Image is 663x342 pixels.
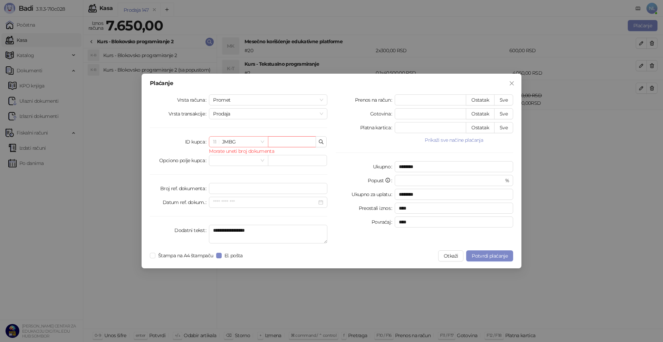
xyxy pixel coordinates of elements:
[370,108,395,119] label: Gotovina
[494,108,513,119] button: Sve
[222,252,246,259] span: El. pošta
[506,78,517,89] button: Close
[472,253,508,259] span: Potvrdi plaćanje
[395,136,513,144] button: Prikaži sve načine plaćanja
[177,94,209,105] label: Vrsta računa
[209,225,327,243] textarea: Dodatni tekst
[213,109,323,119] span: Prodaja
[352,189,395,200] label: Ukupno za uplatu
[466,122,494,133] button: Ostatak
[213,137,264,147] span: JMBG
[355,94,395,105] label: Prenos na račun
[368,175,395,186] label: Popust
[494,94,513,105] button: Sve
[399,175,503,186] input: Popust
[506,81,517,86] span: Zatvori
[209,147,327,155] div: Morate uneti broj dokumenta
[185,136,209,147] label: ID kupca
[150,81,513,86] div: Plaćanje
[466,250,513,261] button: Potvrdi plaćanje
[213,95,323,105] span: Promet
[494,122,513,133] button: Sve
[509,81,515,86] span: close
[360,122,395,133] label: Platna kartica
[466,94,494,105] button: Ostatak
[373,161,395,172] label: Ukupno
[159,155,209,166] label: Opciono polje kupca
[213,139,216,145] span: 11
[209,183,327,194] input: Broj ref. dokumenta
[160,183,209,194] label: Broj ref. dokumenta
[163,197,209,208] label: Datum ref. dokum.
[359,203,395,214] label: Preostali iznos
[174,225,209,236] label: Dodatni tekst
[169,108,209,119] label: Vrsta transakcije
[438,250,463,261] button: Otkaži
[155,252,216,259] span: Štampa na A4 štampaču
[213,198,317,206] input: Datum ref. dokum.
[466,108,494,119] button: Ostatak
[372,216,395,228] label: Povraćaj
